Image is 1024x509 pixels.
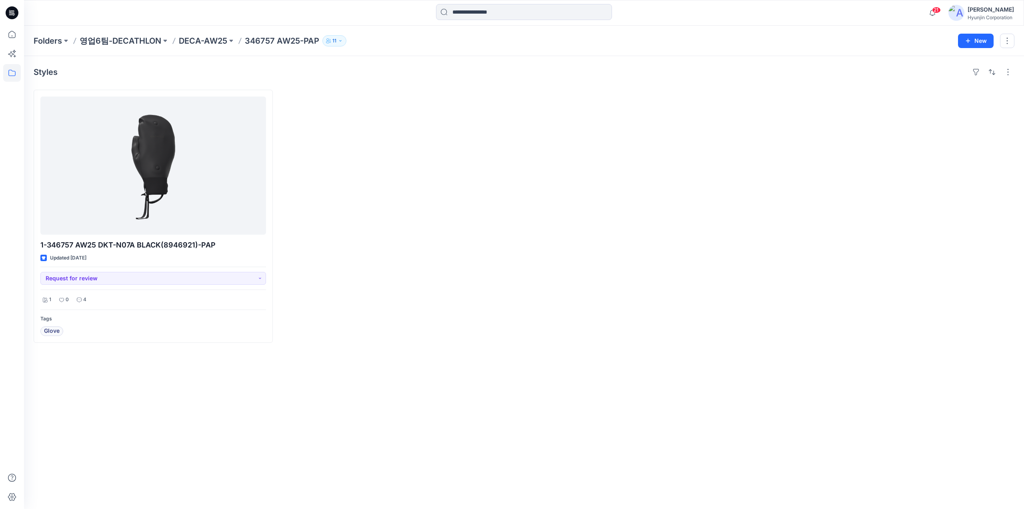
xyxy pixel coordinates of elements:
[322,35,346,46] button: 11
[44,326,60,336] span: Glove
[66,296,69,304] p: 0
[948,5,964,21] img: avatar
[34,67,58,77] h4: Styles
[968,5,1014,14] div: [PERSON_NAME]
[968,14,1014,20] div: Hyunjin Corporation
[80,35,161,46] a: 영업6팀-DECATHLON
[245,35,319,46] p: 346757 AW25-PAP
[34,35,62,46] a: Folders
[958,34,994,48] button: New
[40,97,266,235] a: 1-346757 AW25 DKT-N07A BLACK(8946921)-PAP
[40,315,266,323] p: Tags
[50,254,86,262] p: Updated [DATE]
[179,35,227,46] a: DECA-AW25
[40,239,266,251] p: 1-346757 AW25 DKT-N07A BLACK(8946921)-PAP
[83,296,86,304] p: 4
[49,296,51,304] p: 1
[332,36,336,45] p: 11
[932,7,941,13] span: 21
